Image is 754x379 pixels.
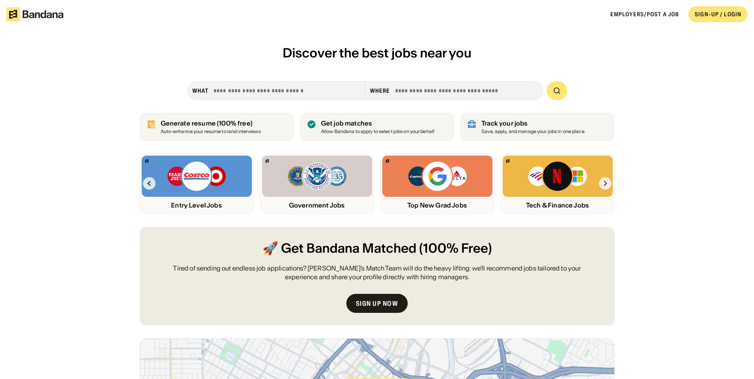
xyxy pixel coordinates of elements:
[142,202,252,209] div: Entry Level Jobs
[6,7,63,21] img: Bandana logotype
[356,300,398,307] div: Sign up now
[528,160,587,192] img: Bank of America, Netflix, Microsoft logos
[140,113,294,141] a: Generate resume (100% free)Auto-enhance your resume to land interviews
[321,129,435,134] div: Allow Bandana to apply to select jobs on your behalf
[481,129,585,134] div: Save, apply, and manage your jobs in one place
[382,202,492,209] div: Top New Grad Jobs
[506,159,509,163] img: Bandana logo
[161,120,261,127] div: Generate resume
[407,160,467,192] img: Capital One, Google, Delta logos
[161,129,261,134] div: Auto-enhance your resume to land interviews
[217,119,253,127] span: (100% free)
[321,120,435,127] div: Get job matches
[192,87,209,94] div: what
[262,240,416,257] span: 🚀 Get Bandana Matched
[599,177,612,190] img: Right Arrow
[460,113,614,141] a: Track your jobs Save, apply, and manage your jobs in one place
[159,264,596,282] div: Tired of sending out endless job applications? [PERSON_NAME]’s Match Team will do the heavy lifti...
[143,177,156,190] img: Left Arrow
[283,45,471,61] span: Discover the best jobs near you
[481,120,585,127] div: Track your jobs
[140,154,254,214] a: Bandana logoTrader Joe’s, Costco, Target logosEntry Level Jobs
[346,294,408,313] a: Sign up now
[503,202,613,209] div: Tech & Finance Jobs
[610,11,679,18] a: Employers/Post a job
[300,113,454,141] a: Get job matches Allow Bandana to apply to select jobs on your behalf
[695,11,741,18] div: SIGN-UP / LOGIN
[262,202,372,209] div: Government Jobs
[386,159,389,163] img: Bandana logo
[380,154,494,214] a: Bandana logoCapital One, Google, Delta logosTop New Grad Jobs
[370,87,390,94] div: Where
[145,159,148,163] img: Bandana logo
[501,154,615,214] a: Bandana logoBank of America, Netflix, Microsoft logosTech & Finance Jobs
[287,160,347,192] img: FBI, DHS, MWRD logos
[266,159,269,163] img: Bandana logo
[419,240,492,257] span: (100% Free)
[167,160,227,192] img: Trader Joe’s, Costco, Target logos
[260,154,374,214] a: Bandana logoFBI, DHS, MWRD logosGovernment Jobs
